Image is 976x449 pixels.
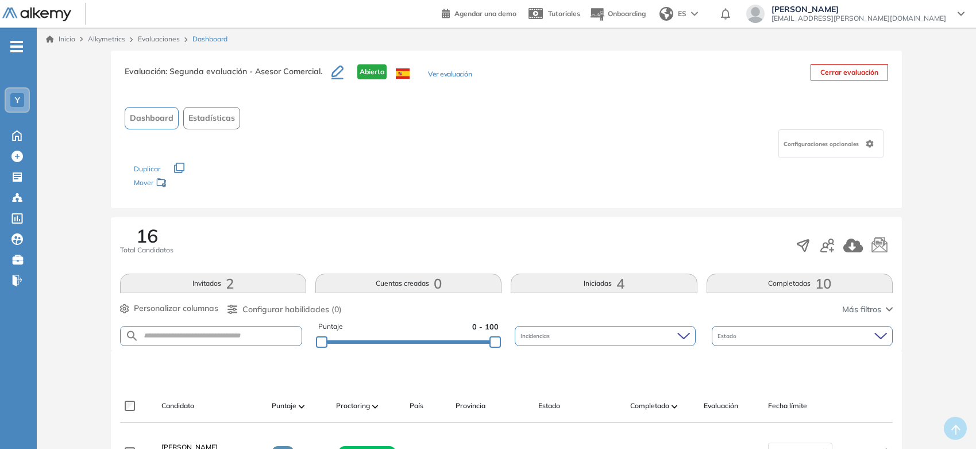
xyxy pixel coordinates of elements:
img: [missing "en.ARROW_ALT" translation] [299,405,304,408]
div: Estado [712,326,893,346]
span: Estado [538,401,560,411]
span: [PERSON_NAME] [771,5,946,14]
a: Evaluaciones [138,34,180,43]
span: Incidencias [520,332,552,340]
span: Estado [717,332,739,340]
div: Configuraciones opcionales [778,129,884,158]
span: Evaluación [704,401,738,411]
span: ES [678,9,686,19]
a: Agendar una demo [442,6,516,20]
span: Total Candidatos [120,245,173,255]
span: Dashboard [192,34,227,44]
button: Cerrar evaluación [811,64,888,80]
span: Proctoring [336,401,370,411]
button: Cuentas creadas0 [315,274,501,293]
button: Personalizar columnas [120,302,218,314]
span: Puntaje [272,401,296,411]
span: Estadísticas [188,112,235,124]
span: Dashboard [130,112,173,124]
span: [EMAIL_ADDRESS][PERSON_NAME][DOMAIN_NAME] [771,14,946,23]
span: Y [15,95,20,105]
img: ESP [396,68,410,79]
span: Onboarding [608,9,646,18]
span: : Segunda evaluación - Asesor Comercial. [165,66,322,76]
span: Agendar una demo [454,9,516,18]
button: Completadas10 [707,274,893,293]
button: Onboarding [589,2,646,26]
span: Provincia [456,401,485,411]
span: 16 [136,227,158,245]
span: Completado [630,401,669,411]
span: Puntaje [318,321,343,332]
span: Alkymetrics [88,34,125,43]
img: Logo [2,7,71,22]
img: arrow [691,11,698,16]
span: País [410,401,423,411]
span: Configurar habilidades (0) [242,304,342,316]
span: Candidato [161,401,194,411]
div: Mover [134,173,249,194]
img: world [659,7,673,21]
div: Incidencias [515,326,696,346]
button: Iniciadas4 [511,274,697,293]
img: SEARCH_ALT [125,329,139,343]
span: Fecha límite [768,401,807,411]
span: Personalizar columnas [134,302,218,314]
span: Duplicar [134,164,160,173]
span: Abierta [357,64,387,79]
button: Invitados2 [120,274,306,293]
span: Configuraciones opcionales [784,140,861,148]
img: [missing "en.ARROW_ALT" translation] [672,405,677,408]
i: - [10,45,23,48]
a: Inicio [46,34,75,44]
span: Más filtros [842,304,881,316]
span: Tutoriales [548,9,580,18]
button: Estadísticas [183,107,240,129]
h3: Evaluación [125,64,331,89]
button: Configurar habilidades (0) [227,304,342,316]
span: 0 - 100 [472,321,499,332]
img: [missing "en.ARROW_ALT" translation] [372,405,378,408]
button: Dashboard [125,107,179,129]
button: Ver evaluación [428,69,472,81]
button: Más filtros [842,304,893,316]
